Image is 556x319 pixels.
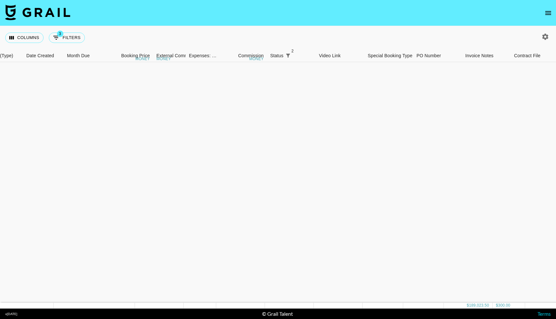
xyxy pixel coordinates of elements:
div: Status [267,49,316,62]
div: 300.00 [498,303,510,308]
div: PO Number [417,49,441,62]
div: $ [467,303,469,308]
div: Invoice Notes [465,49,494,62]
button: Show filters [284,51,293,60]
div: Contract File [514,49,540,62]
button: Select columns [5,33,44,43]
div: External Commission [156,49,200,62]
div: Video Link [316,49,364,62]
a: Terms [537,311,551,317]
div: Booking Price [121,49,150,62]
div: 189,023.50 [469,303,489,308]
div: Special Booking Type [368,49,412,62]
div: Expenses: Remove Commission? [186,49,218,62]
button: open drawer [542,7,555,20]
img: Grail Talent [5,5,70,20]
div: Special Booking Type [364,49,413,62]
div: PO Number [413,49,462,62]
div: money [135,57,150,61]
div: Expenses: Remove Commission? [189,49,217,62]
span: 3 [57,31,63,37]
div: v [DATE] [5,312,17,316]
button: Sort [293,51,302,60]
div: Video Link [319,49,341,62]
div: © Grail Talent [262,311,293,317]
div: Commission [238,49,264,62]
button: Show filters [49,33,85,43]
div: 2 active filters [284,51,293,60]
div: Date Created [26,49,54,62]
div: money [249,57,264,61]
div: Invoice Notes [462,49,511,62]
div: Month Due [64,49,104,62]
div: Status [270,49,284,62]
div: money [156,57,171,61]
div: Date Created [23,49,64,62]
div: $ [496,303,498,308]
div: Month Due [67,49,90,62]
span: 2 [289,48,296,54]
